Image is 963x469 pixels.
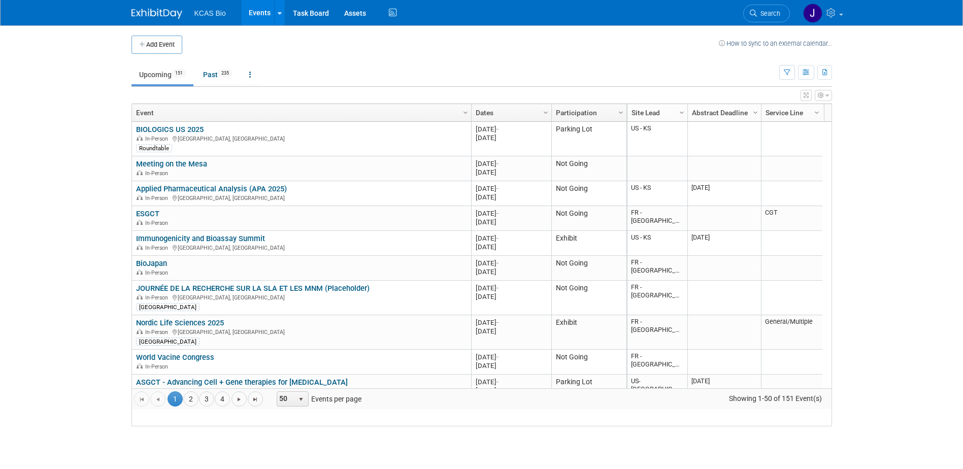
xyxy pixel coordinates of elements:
[136,378,348,387] a: ASGCT - Advancing Cell + Gene therapies for [MEDICAL_DATA]
[542,109,550,117] span: Column Settings
[615,104,626,119] a: Column Settings
[766,104,816,121] a: Service Line
[540,104,551,119] a: Column Settings
[617,109,625,117] span: Column Settings
[137,245,143,250] img: In-Person Event
[496,234,499,242] span: -
[476,125,547,133] div: [DATE]
[476,284,547,292] div: [DATE]
[145,245,171,251] span: In-Person
[277,392,294,406] span: 50
[235,395,243,404] span: Go to the next page
[136,338,200,346] div: [GEOGRAPHIC_DATA]
[761,206,822,231] td: CGT
[136,259,167,268] a: BioJapan
[476,209,547,218] div: [DATE]
[145,363,171,370] span: In-Person
[131,9,182,19] img: ExhibitDay
[476,353,547,361] div: [DATE]
[136,144,172,152] div: Roundtable
[461,109,470,117] span: Column Settings
[551,281,626,315] td: Not Going
[627,315,687,350] td: FR - [GEOGRAPHIC_DATA]
[476,193,547,202] div: [DATE]
[131,36,182,54] button: Add Event
[496,353,499,361] span: -
[743,5,790,22] a: Search
[137,195,143,200] img: In-Person Event
[150,391,165,407] a: Go to the previous page
[476,267,547,276] div: [DATE]
[136,134,467,143] div: [GEOGRAPHIC_DATA], [GEOGRAPHIC_DATA]
[136,293,467,301] div: [GEOGRAPHIC_DATA], [GEOGRAPHIC_DATA]
[136,284,370,293] a: JOURNÉE DE LA RECHERCHE SUR LA SLA ET LES MNM (Placeholder)
[134,391,149,407] a: Go to the first page
[556,104,620,121] a: Participation
[145,136,171,142] span: In-Person
[476,243,547,251] div: [DATE]
[476,104,545,121] a: Dates
[137,294,143,299] img: In-Person Event
[168,391,183,407] span: 1
[248,391,263,407] a: Go to the last page
[136,125,204,134] a: BIOLOGICS US 2025
[145,170,171,177] span: In-Person
[199,391,214,407] a: 3
[551,256,626,281] td: Not Going
[551,122,626,156] td: Parking Lot
[761,315,822,350] td: General/Multiple
[194,9,226,17] span: KCAS Bio
[551,181,626,206] td: Not Going
[632,104,681,121] a: Site Lead
[687,181,761,206] td: [DATE]
[496,210,499,217] span: -
[757,10,780,17] span: Search
[719,391,831,406] span: Showing 1-50 of 151 Event(s)
[136,104,464,121] a: Event
[813,109,821,117] span: Column Settings
[551,231,626,256] td: Exhibit
[627,181,687,206] td: US - KS
[297,395,305,404] span: select
[476,259,547,267] div: [DATE]
[136,184,287,193] a: Applied Pharmaceutical Analysis (APA 2025)
[678,109,686,117] span: Column Settings
[627,122,687,156] td: US - KS
[751,109,759,117] span: Column Settings
[136,234,265,243] a: Immunogenicity and Bioassay Summit
[476,168,547,177] div: [DATE]
[750,104,761,119] a: Column Settings
[551,156,626,181] td: Not Going
[137,329,143,334] img: In-Person Event
[551,315,626,350] td: Exhibit
[627,281,687,315] td: FR - [GEOGRAPHIC_DATA]
[476,318,547,327] div: [DATE]
[263,391,372,407] span: Events per page
[476,327,547,336] div: [DATE]
[687,231,761,256] td: [DATE]
[154,395,162,404] span: Go to the previous page
[551,375,626,399] td: Parking Lot
[215,391,230,407] a: 4
[476,386,547,395] div: [DATE]
[136,353,214,362] a: World Vacine Congress
[692,104,754,121] a: Abstract Deadline
[136,159,207,169] a: Meeting on the Mesa
[476,378,547,386] div: [DATE]
[496,378,499,386] span: -
[476,292,547,301] div: [DATE]
[145,195,171,202] span: In-Person
[551,350,626,375] td: Not Going
[627,350,687,375] td: FR - [GEOGRAPHIC_DATA]
[476,184,547,193] div: [DATE]
[496,125,499,133] span: -
[137,136,143,141] img: In-Person Event
[137,170,143,175] img: In-Person Event
[251,395,259,404] span: Go to the last page
[136,243,467,252] div: [GEOGRAPHIC_DATA], [GEOGRAPHIC_DATA]
[551,206,626,231] td: Not Going
[131,65,193,84] a: Upcoming151
[137,270,143,275] img: In-Person Event
[195,65,240,84] a: Past235
[496,160,499,167] span: -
